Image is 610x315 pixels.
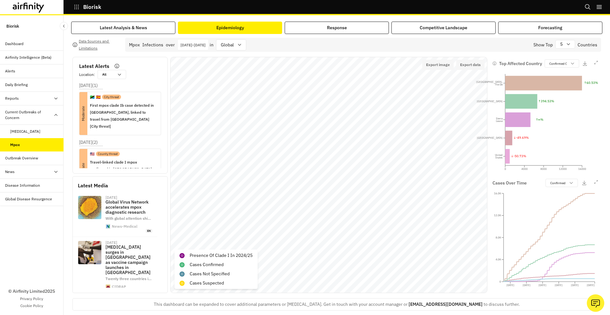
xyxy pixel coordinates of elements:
div: Disease Information [5,183,40,188]
p: Latest Media [78,182,162,189]
p: Show Top [533,42,553,48]
p: This dashboard can be expanded to cover additional parameters or [MEDICAL_DATA]. Get in touch wit... [154,301,520,308]
p: Location : [79,72,95,77]
tspan: 8000 [540,167,547,171]
button: Ask our analysts [587,294,604,312]
img: favicon.ico [106,285,110,289]
div: Epidemiology [216,24,244,31]
p: Cases Suspected [190,280,224,286]
tspan: States [495,156,503,159]
div: News [5,169,15,175]
text: ↑ ∞ % [536,117,543,122]
p: 🇹🇿 [90,94,95,100]
div: Current Outbreaks of Concern [5,109,53,121]
tspan: [DATE] [571,284,579,287]
button: Close Sidebar [60,22,68,30]
p: in [210,42,213,48]
span: Twenty three countries i … [105,276,152,281]
div: Dashboard [5,41,24,47]
p: County threat [98,151,118,156]
tspan: 4.0K [496,258,501,261]
tspan: [GEOGRAPHIC_DATA] [477,100,503,103]
canvas: Map [171,57,487,293]
span: en [146,229,152,233]
span: With global attention shi … [105,216,151,221]
tspan: United [495,153,503,157]
tspan: 16000 [578,167,586,171]
tspan: Sierra [496,117,503,120]
p: Cases Confirmed [190,261,224,268]
p: Cases Not Specified [190,271,230,277]
p: Countries [578,42,597,48]
p: Confirmed [550,181,566,185]
p: Moderate [62,110,105,117]
p: Presence of Clade I in 2024/25 [190,252,253,259]
p: over [166,42,175,48]
p: Data Sources and Limitations [79,38,120,52]
tspan: 12000 [559,167,567,171]
text: ↑ 394.53 % [538,99,554,103]
p: Cases Over Time [492,180,527,186]
p: Global Virus Network accelerates mpox diagnostic research [105,199,152,215]
tspan: [DATE] [506,284,514,287]
div: Forecasting [538,24,562,31]
tspan: 16.0K [494,192,501,195]
div: Airfinity Intelligence (Beta) [5,55,51,60]
a: Privacy Policy [20,296,43,302]
tspan: [DATE] [523,284,531,287]
p: 🇪🇸 [96,94,101,100]
text: ↓ -50.73 % [511,154,526,158]
a: [DATE]Global Virus Network accelerates mpox diagnostic researchWith global attention shi…News-Med... [73,192,157,237]
p: 5 [560,41,563,48]
p: First mpox clade Ib case detected in [GEOGRAPHIC_DATA], linked to travel from [GEOGRAPHIC_DATA] [... [90,102,156,130]
p: 🇺🇸 [90,151,95,157]
img: favicon-96x96.png [106,224,110,229]
a: [EMAIL_ADDRESS][DOMAIN_NAME] [409,301,483,307]
div: [MEDICAL_DATA] [10,129,40,134]
button: Biorisk [74,2,101,12]
tspan: [DATE] [555,284,563,287]
div: [DATE] [105,196,117,199]
p: [DATE] - [DATE] [180,43,206,47]
p: City threat [104,95,119,99]
p: Top Affected Country [499,60,542,67]
a: Cookie Policy [20,303,43,309]
p: Latest Alerts [79,62,109,70]
img: TagImage-795-4470700085221076071.jpg-620x480.jpg [78,196,101,219]
div: CIDRAP [112,285,126,289]
button: Interact with the calendar and add the check-in date for your trip. [178,40,208,50]
p: [MEDICAL_DATA] surges in [GEOGRAPHIC_DATA] as vaccine campaign launches in [GEOGRAPHIC_DATA] [105,245,152,275]
tspan: The De [495,83,503,86]
tspan: 8.0K [496,236,501,239]
div: Mpox [129,42,140,48]
a: [DATE][MEDICAL_DATA] surges in [GEOGRAPHIC_DATA] as vaccine campaign launches in [GEOGRAPHIC_DATA... [73,237,157,297]
tspan: [GEOGRAPHIC_DATA], [476,80,503,84]
tspan: 4000 [521,167,528,171]
p: Confirmed Cases [549,61,573,66]
div: [DATE] [105,241,117,245]
p: Moderate [62,166,105,174]
p: [DATE] ( 1 ) [79,82,98,89]
div: Mpox [10,142,20,148]
div: Alerts [5,68,15,74]
text: ↓ -49.69 % [513,136,529,140]
div: Latest Analysis & News [100,24,147,31]
button: Search [585,2,591,12]
p: Biorisk [6,20,19,32]
button: Export image [422,60,454,70]
tspan: 12.0K [494,214,501,217]
img: cholera%20vaccination.jpg [78,241,101,264]
tspan: [DATE] [587,284,595,287]
tspan: 0 [505,167,506,171]
p: Travel-linked clade I mpox confirmed in [GEOGRAPHIC_DATA], [US_STATE], prompting vaccination advi... [90,159,156,187]
div: Outbreak Overview [5,155,38,161]
div: Response [327,24,347,31]
div: News-Medical [112,225,137,228]
p: Biorisk [83,4,101,10]
p: Infections [142,42,163,48]
text: ↑ 60.53 % [584,81,598,85]
tspan: Leone [496,119,503,123]
button: Data Sources and Limitations [72,40,120,50]
button: Export data [456,60,485,70]
div: Global Disease Resurgence [5,196,52,202]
